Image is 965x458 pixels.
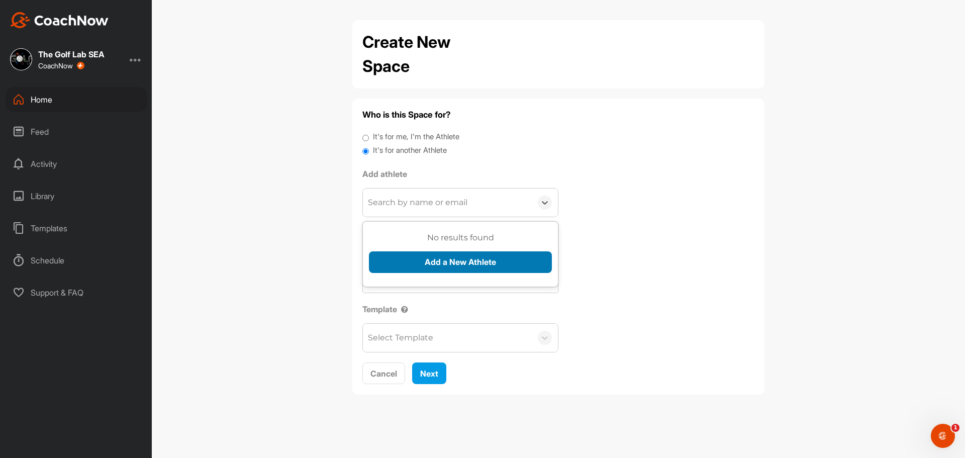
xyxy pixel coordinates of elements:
[38,62,84,70] div: CoachNow
[6,184,147,209] div: Library
[370,369,397,379] span: Cancel
[931,424,955,448] iframe: Intercom live chat
[6,151,147,176] div: Activity
[10,48,32,70] img: square_62ef3ae2dc162735c7079ee62ef76d1e.jpg
[412,362,446,384] button: Next
[368,332,433,344] div: Select Template
[6,216,147,241] div: Templates
[10,12,109,28] img: CoachNow
[38,50,105,58] div: The Golf Lab SEA
[362,303,558,315] label: Template
[368,197,467,209] div: Search by name or email
[951,424,959,432] span: 1
[6,119,147,144] div: Feed
[362,168,558,180] label: Add athlete
[369,251,552,273] button: Add a New Athlete
[6,280,147,305] div: Support & FAQ
[369,232,552,244] h3: No results found
[6,248,147,273] div: Schedule
[373,145,447,156] label: It's for another Athlete
[362,362,405,384] button: Cancel
[420,369,438,379] span: Next
[362,30,498,78] h2: Create New Space
[362,109,754,121] h4: Who is this Space for?
[6,87,147,112] div: Home
[373,131,459,143] label: It's for me, I'm the Athlete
